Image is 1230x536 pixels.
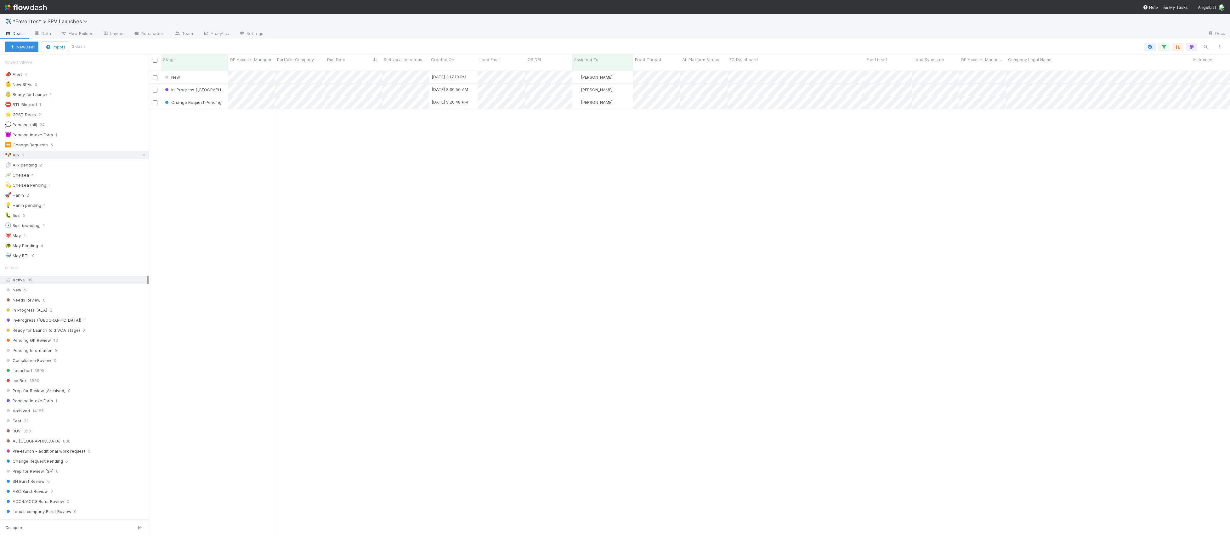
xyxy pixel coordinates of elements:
span: 1 [49,181,57,189]
div: Hanin pending [5,201,41,209]
span: Due Date [327,56,345,63]
span: 353 [23,427,31,435]
span: 🕓 [5,223,11,228]
span: Stage [163,56,175,63]
a: Layout [98,29,129,39]
span: 🐶 [5,152,11,157]
div: [PERSON_NAME] [575,74,613,80]
div: [PERSON_NAME] [575,99,613,105]
a: Docs [1203,29,1230,39]
div: Suzi (pending) [5,222,41,229]
span: GP Account Manager [230,56,272,63]
span: GP Account Manager Name [961,56,1005,63]
span: 39 [27,277,32,282]
span: 5 [35,81,44,88]
span: 0 [54,357,56,364]
span: 13 [54,336,58,344]
span: New [5,286,21,294]
span: 💫 [5,182,11,188]
div: New SPVs [5,81,32,88]
div: May Pending [5,242,38,250]
div: [PERSON_NAME] [575,87,613,93]
span: Assigned To [574,56,598,63]
div: GPST Deals [5,111,36,119]
span: Test [5,417,21,425]
a: Team [169,29,198,39]
span: Portfolio Company [277,56,314,63]
span: 0 [68,387,71,395]
span: [PERSON_NAME] [581,100,613,105]
span: 👶 [5,82,11,87]
span: IOS DRI [527,56,541,63]
span: ⭐ [5,112,11,117]
span: My Tasks [1163,5,1188,10]
div: Help [1143,4,1158,10]
span: Change Request Pending [5,457,63,465]
span: 1 [39,101,48,109]
span: 2 [26,191,35,199]
span: 👿 [5,132,11,137]
span: 0 [56,467,59,475]
span: Ready for Launch (old VCA stage) [5,326,80,334]
span: In-Progress ([GEOGRAPHIC_DATA]) [164,87,240,92]
a: Analytics [198,29,234,39]
span: In-Progress ([GEOGRAPHIC_DATA]) [5,316,81,324]
span: 1 [55,131,64,139]
span: Ready to Launch [5,518,46,526]
span: Lead's company Burst Review [5,508,71,516]
span: ACC4/ACC3 Burst Review [5,498,64,505]
span: [PERSON_NAME] [581,87,613,92]
div: Change Requests [5,141,48,149]
span: 24 [40,121,51,129]
span: 0 [67,498,69,505]
span: Deals [5,30,24,37]
span: ABC Burst Review [5,488,48,495]
div: Pending Intake Form [5,131,53,139]
span: Fund Lead [866,56,887,63]
div: May [5,232,21,240]
input: Toggle Row Selected [153,88,157,93]
div: May RTL [5,252,30,260]
span: 5 [50,141,59,149]
span: 4 [25,71,33,78]
div: Suzi [5,212,20,219]
span: 73 [24,417,29,425]
span: Prep for Review [Archived] [5,387,65,395]
span: Created On [431,56,454,63]
span: Stage [5,262,19,274]
span: RUV [5,427,21,435]
span: 💭 [5,122,11,127]
span: 4 [41,242,49,250]
span: 🪐 [5,172,11,178]
span: 1 [43,222,51,229]
span: 1 [55,397,57,405]
span: Lead Syndicate [914,56,944,63]
div: Chelsea Pending [5,181,46,189]
span: Pending Information [5,347,53,354]
span: New [164,75,180,80]
div: In-Progress ([GEOGRAPHIC_DATA]) [164,87,225,93]
span: 🐙 [5,233,11,238]
span: Company Legal Name [1008,56,1051,63]
span: ⏪ [5,142,11,147]
span: 8 [55,347,58,354]
span: 0 [82,326,85,334]
span: 3560 [29,377,39,385]
span: Front Thread [635,56,661,63]
span: 2 [38,111,47,119]
span: Change Request Pending [164,100,222,105]
span: ✈️ [5,19,11,24]
span: 5 [24,286,26,294]
a: Automation [129,29,169,39]
span: Compliance Review [5,357,51,364]
span: Collapse [5,525,22,531]
span: Prep for Review [SH] [5,467,54,475]
img: avatar_b18de8e2-1483-4e81-aa60-0a3d21592880.png [575,75,580,80]
div: [DATE] 8:30:56 AM [432,86,468,93]
div: [DATE] 3:17:10 PM [432,74,466,80]
span: [PERSON_NAME] [581,75,613,80]
span: Launched [5,367,32,375]
span: 0 [74,508,77,516]
span: Pending Intake Form [5,397,53,405]
input: Toggle All Rows Selected [153,58,157,63]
